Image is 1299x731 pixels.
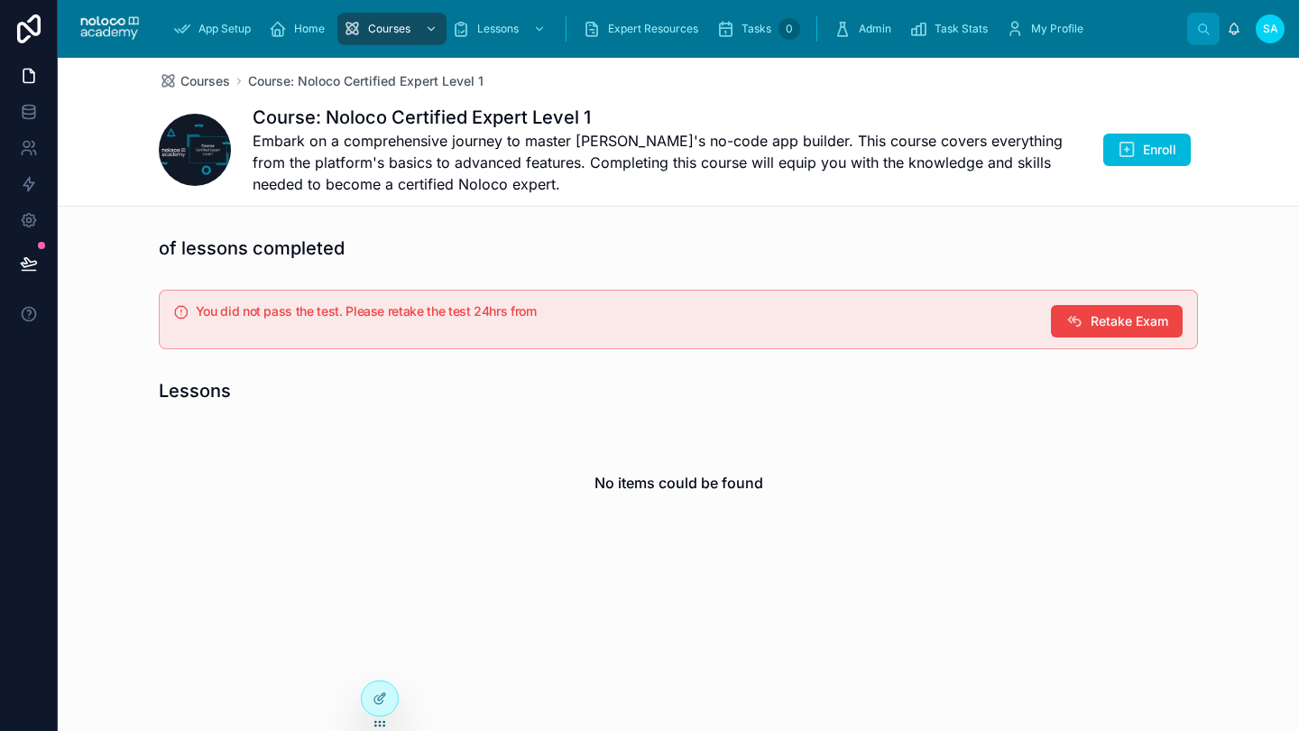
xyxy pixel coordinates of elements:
span: Courses [180,72,230,90]
span: Home [294,22,325,36]
button: Enroll [1103,134,1191,166]
img: App logo [72,14,146,43]
h1: of lessons completed [159,236,345,261]
button: Retake Exam [1051,305,1183,338]
span: Retake Exam [1091,312,1168,330]
a: Expert Resources [577,13,711,45]
div: scrollable content [161,9,1187,49]
h5: You did not pass the test. Please retake the test 24hrs from [196,305,1036,318]
a: My Profile [1000,13,1096,45]
a: Course: Noloco Certified Expert Level 1 [248,72,484,90]
span: Task Stats [935,22,988,36]
span: SA [1263,22,1278,36]
div: 0 [778,18,800,40]
a: Home [263,13,337,45]
a: Courses [159,72,230,90]
h1: Lessons [159,378,231,403]
a: Tasks0 [711,13,806,45]
span: Enroll [1143,141,1176,159]
span: My Profile [1031,22,1083,36]
span: App Setup [198,22,251,36]
span: Admin [859,22,891,36]
a: Courses [337,13,447,45]
span: Expert Resources [608,22,698,36]
h1: Course: Noloco Certified Expert Level 1 [253,105,1063,130]
h2: No items could be found [594,472,763,494]
span: Courses [368,22,410,36]
span: Tasks [742,22,771,36]
a: Lessons [447,13,555,45]
a: Admin [828,13,904,45]
span: Embark on a comprehensive journey to master [PERSON_NAME]'s no-code app builder. This course cove... [253,130,1063,195]
a: Task Stats [904,13,1000,45]
span: Lessons [477,22,519,36]
a: App Setup [168,13,263,45]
